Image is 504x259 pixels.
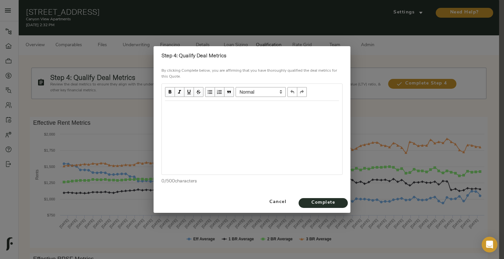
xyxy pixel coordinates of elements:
[297,87,307,97] button: Redo
[287,87,297,97] button: Undo
[262,198,293,206] span: Cancel
[162,101,342,115] div: Edit text
[260,194,296,210] button: Cancel
[184,87,194,97] button: Underline
[161,52,226,59] strong: Step 4: Qualify Deal Metrics
[194,87,203,97] button: Strikethrough
[224,87,234,97] button: Blockquote
[305,199,341,207] span: Complete
[482,237,497,252] div: Open Intercom Messenger
[215,87,224,97] button: OL
[165,87,175,97] button: Bold
[175,87,184,97] button: Italic
[236,87,286,97] span: Normal
[161,68,343,80] p: By clicking Complete below, you are affirming that you have thoroughly qualified the deal metrics...
[205,87,215,97] button: UL
[161,177,343,184] p: 0 / 500 characters
[236,87,286,97] select: Block type
[299,198,348,208] button: Complete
